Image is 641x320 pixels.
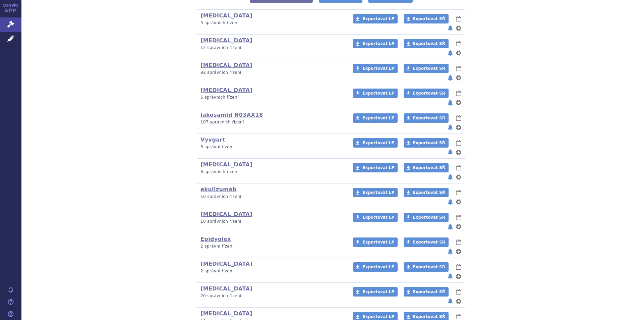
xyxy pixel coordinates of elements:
button: notifikace [447,49,454,57]
button: notifikace [447,223,454,231]
button: notifikace [447,198,454,206]
button: nastavení [455,74,462,82]
p: 5 správních řízení [200,20,344,26]
a: ekulizumab [200,186,236,193]
a: Epidyolex [200,236,231,242]
a: Exportovat SŘ [404,188,449,197]
span: Exportovat SŘ [413,165,445,170]
span: Exportovat LP [362,265,394,269]
span: Exportovat SŘ [413,16,445,21]
span: Exportovat SŘ [413,240,445,245]
p: 2 správní řízení [200,244,344,249]
a: Exportovat SŘ [404,89,449,98]
a: Exportovat LP [353,39,398,48]
button: nastavení [455,198,462,206]
a: Exportovat LP [353,113,398,123]
span: Exportovat LP [362,141,394,145]
button: nastavení [455,297,462,305]
span: Exportovat LP [362,289,394,294]
button: lhůty [455,238,462,246]
p: 12 správních řízení [200,45,344,51]
button: notifikace [447,99,454,107]
span: Exportovat LP [362,16,394,21]
a: Exportovat LP [353,287,398,297]
a: Exportovat SŘ [404,262,449,272]
button: lhůty [455,288,462,296]
a: Exportovat LP [353,163,398,172]
button: notifikace [447,74,454,82]
p: 10 správních řízení [200,194,344,200]
button: notifikace [447,248,454,256]
span: Exportovat SŘ [413,91,445,96]
a: [MEDICAL_DATA] [200,12,252,19]
button: lhůty [455,89,462,97]
a: Exportovat SŘ [404,14,449,23]
span: Exportovat LP [362,41,394,46]
span: Exportovat LP [362,116,394,120]
p: 6 správních řízení [200,169,344,175]
button: notifikace [447,173,454,181]
a: Exportovat LP [353,64,398,73]
button: notifikace [447,148,454,156]
a: Exportovat LP [353,188,398,197]
a: Exportovat SŘ [404,287,449,297]
span: Exportovat SŘ [413,116,445,120]
span: Exportovat LP [362,190,394,195]
button: nastavení [455,148,462,156]
button: nastavení [455,123,462,131]
button: nastavení [455,272,462,280]
p: 2 správní řízení [200,268,344,274]
a: [MEDICAL_DATA] [200,87,252,93]
a: [MEDICAL_DATA] [200,62,252,68]
button: lhůty [455,263,462,271]
button: lhůty [455,40,462,48]
span: Exportovat LP [362,240,394,245]
span: Exportovat SŘ [413,215,445,220]
a: Exportovat SŘ [404,113,449,123]
a: Exportovat SŘ [404,163,449,172]
span: Exportovat SŘ [413,314,445,319]
span: Exportovat SŘ [413,66,445,71]
button: nastavení [455,99,462,107]
a: [MEDICAL_DATA] [200,37,252,44]
span: Exportovat LP [362,91,394,96]
a: Exportovat LP [353,262,398,272]
p: 92 správních řízení [200,70,344,75]
span: Exportovat LP [362,215,394,220]
button: notifikace [447,123,454,131]
p: 10 správních řízení [200,219,344,224]
button: lhůty [455,114,462,122]
span: Exportovat SŘ [413,141,445,145]
p: 5 správních řízení [200,95,344,100]
a: [MEDICAL_DATA] [200,310,252,317]
a: Exportovat LP [353,14,398,23]
button: nastavení [455,173,462,181]
button: notifikace [447,272,454,280]
a: Exportovat LP [353,237,398,247]
button: nastavení [455,248,462,256]
button: notifikace [447,24,454,32]
button: lhůty [455,189,462,197]
p: 20 správních řízení [200,293,344,299]
span: Exportovat SŘ [413,190,445,195]
span: Exportovat LP [362,314,394,319]
a: Exportovat SŘ [404,237,449,247]
a: Exportovat SŘ [404,39,449,48]
span: Exportovat SŘ [413,41,445,46]
span: Exportovat SŘ [413,289,445,294]
button: nastavení [455,223,462,231]
span: Exportovat LP [362,66,394,71]
a: [MEDICAL_DATA] [200,285,252,292]
p: 3 správní řízení [200,144,344,150]
a: Exportovat SŘ [404,138,449,148]
a: Exportovat SŘ [404,64,449,73]
button: lhůty [455,139,462,147]
a: Exportovat SŘ [404,213,449,222]
button: lhůty [455,15,462,23]
a: [MEDICAL_DATA] [200,211,252,217]
a: lakosamid N03AX18 [200,112,263,118]
a: Exportovat LP [353,213,398,222]
a: Exportovat LP [353,138,398,148]
button: lhůty [455,64,462,72]
a: Exportovat LP [353,89,398,98]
